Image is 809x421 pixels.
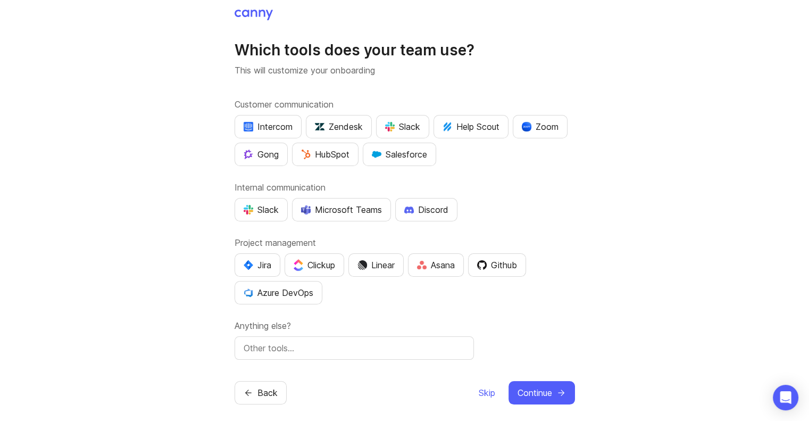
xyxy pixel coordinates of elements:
[235,236,575,249] label: Project management
[315,122,324,131] img: UniZRqrCPz6BHUWevMzgDJ1FW4xaGg2egd7Chm8uY0Al1hkDyjqDa8Lkk0kDEdqKkBok+T4wfoD0P0o6UMciQ8AAAAASUVORK...
[315,120,363,133] div: Zendesk
[376,115,429,138] button: Slack
[404,206,414,213] img: +iLplPsjzba05dttzK064pds+5E5wZnCVbuGoLvBrYdmEPrXTzGo7zG60bLEREEjvOjaG9Saez5xsOEAbxBwOP6dkea84XY9O...
[508,381,575,405] button: Continue
[443,122,452,131] img: kV1LT1TqjqNHPtRK7+FoaplE1qRq1yqhg056Z8K5Oc6xxgIuf0oNQ9LelJqbcyPisAf0C9LDpX5UIuAAAAAElFTkSuQmCC
[518,386,552,399] span: Continue
[235,115,302,138] button: Intercom
[385,120,420,133] div: Slack
[301,150,311,159] img: G+3M5qq2es1si5SaumCnMN47tP1CvAZneIVX5dcx+oz+ZLhv4kfP9DwAAAABJRU5ErkJggg==
[235,319,575,332] label: Anything else?
[244,205,253,214] img: WIAAAAASUVORK5CYII=
[294,259,303,270] img: j83v6vj1tgY2AAAAABJRU5ErkJggg==
[443,120,499,133] div: Help Scout
[306,115,372,138] button: Zendesk
[244,342,465,354] input: Other tools…
[235,253,280,277] button: Jira
[522,122,531,131] img: xLHbn3khTPgAAAABJRU5ErkJggg==
[292,143,358,166] button: HubSpot
[433,115,508,138] button: Help Scout
[235,64,575,77] p: This will customize your onboarding
[285,253,344,277] button: Clickup
[244,148,279,161] div: Gong
[244,122,253,131] img: eRR1duPH6fQxdnSV9IruPjCimau6md0HxlPR81SIPROHX1VjYjAN9a41AAAAAElFTkSuQmCC
[417,261,427,270] img: Rf5nOJ4Qh9Y9HAAAAAElFTkSuQmCC
[404,203,448,216] div: Discord
[244,259,271,271] div: Jira
[478,381,496,405] button: Skip
[244,260,253,270] img: svg+xml;base64,PHN2ZyB4bWxucz0iaHR0cDovL3d3dy53My5vcmcvMjAwMC9zdmciIHZpZXdCb3g9IjAgMCA0MC4zNDMgND...
[395,198,457,221] button: Discord
[235,98,575,111] label: Customer communication
[477,260,487,270] img: 0D3hMmx1Qy4j6AAAAAElFTkSuQmCC
[235,40,575,60] h1: Which tools does your team use?
[372,148,427,161] div: Salesforce
[235,181,575,194] label: Internal communication
[522,120,558,133] div: Zoom
[417,259,455,271] div: Asana
[301,205,311,214] img: D0GypeOpROL5AAAAAElFTkSuQmCC
[372,150,381,159] img: GKxMRLiRsgdWqxrdBeWfGK5kaZ2alx1WifDSa2kSTsK6wyJURKhUuPoQRYzjholVGzT2A2owx2gHwZoyZHHCYJ8YNOAZj3DSg...
[244,288,253,298] img: YKcwp4sHBXAAAAAElFTkSuQmCC
[244,203,279,216] div: Slack
[294,259,335,271] div: Clickup
[301,148,349,161] div: HubSpot
[468,253,526,277] button: Github
[244,150,253,159] img: qKnp5cUisfhcFQGr1t296B61Fm0WkUVwBZaiVE4uNRmEGBFetJMz8xGrgPHqF1mLDIG816Xx6Jz26AFmkmT0yuOpRCAR7zRpG...
[348,253,404,277] button: Linear
[235,10,273,20] img: Canny Home
[235,143,288,166] button: Gong
[408,253,464,277] button: Asana
[244,120,293,133] div: Intercom
[363,143,436,166] button: Salesforce
[357,260,367,270] img: Dm50RERGQWO2Ei1WzHVviWZlaLVriU9uRN6E+tIr91ebaDbMKKPDpFbssSuEG21dcGXkrKsuOVPwCeFJSFAIOxgiKgL2sFHRe...
[357,259,395,271] div: Linear
[773,385,798,410] div: Open Intercom Messenger
[235,281,322,304] button: Azure DevOps
[301,203,382,216] div: Microsoft Teams
[477,259,517,271] div: Github
[235,198,288,221] button: Slack
[235,381,287,405] button: Back
[292,198,391,221] button: Microsoft Teams
[479,386,495,399] span: Skip
[385,122,395,131] img: WIAAAAASUVORK5CYII=
[244,286,313,299] div: Azure DevOps
[513,115,568,138] button: Zoom
[257,386,278,399] span: Back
